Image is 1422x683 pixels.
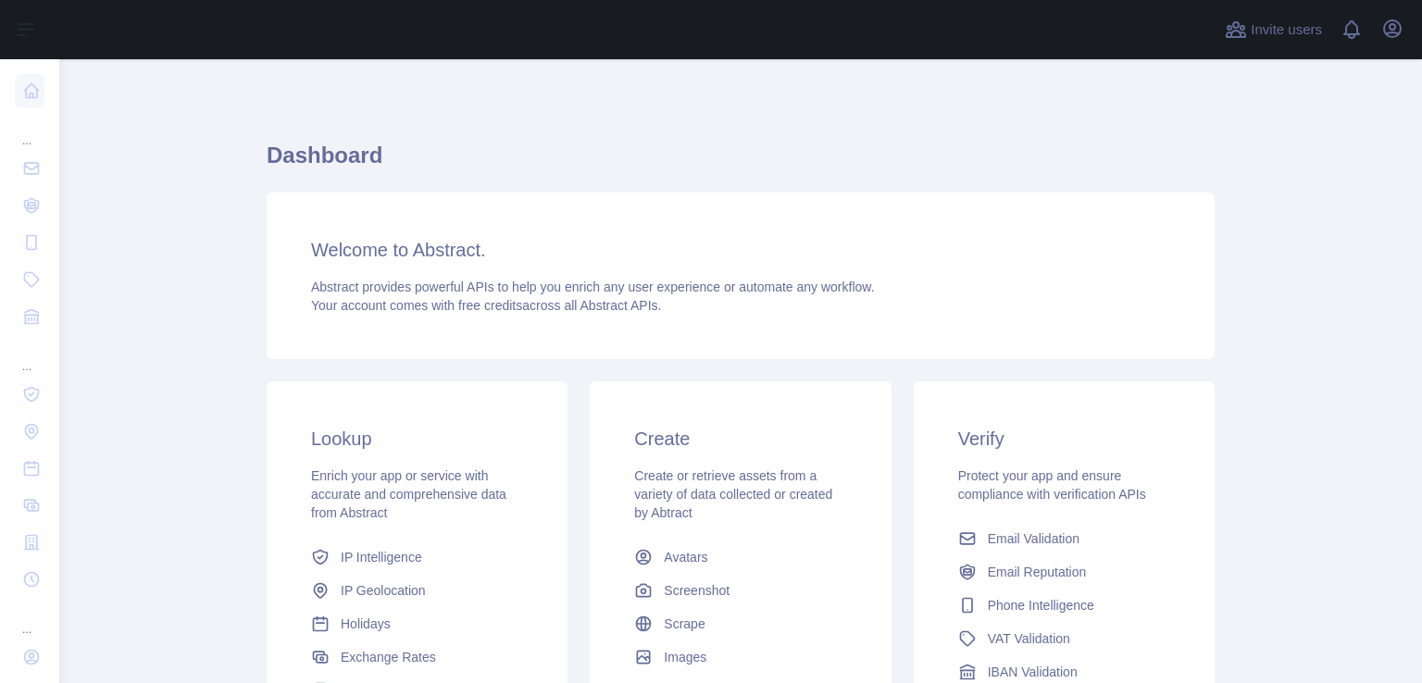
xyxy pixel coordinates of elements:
span: IP Geolocation [341,581,426,600]
span: Your account comes with across all Abstract APIs. [311,298,661,313]
span: Holidays [341,615,391,633]
a: Screenshot [627,574,854,607]
span: Email Validation [988,529,1079,548]
span: Email Reputation [988,563,1087,581]
span: Enrich your app or service with accurate and comprehensive data from Abstract [311,468,506,520]
a: VAT Validation [951,622,1178,655]
span: Scrape [664,615,705,633]
a: Holidays [304,607,530,640]
a: IP Intelligence [304,540,530,574]
span: free credits [458,298,522,313]
span: Create or retrieve assets from a variety of data collected or created by Abtract [634,468,832,520]
span: Screenshot [664,581,730,600]
span: Abstract provides powerful APIs to help you enrich any user experience or automate any workflow. [311,279,875,294]
span: Images [664,648,706,666]
h3: Welcome to Abstract. [311,237,1170,263]
span: IBAN Validation [988,663,1078,681]
a: Phone Intelligence [951,589,1178,622]
a: Exchange Rates [304,640,530,674]
span: Invite users [1251,19,1322,41]
h3: Lookup [311,426,523,452]
span: Avatars [664,548,707,566]
button: Invite users [1221,15,1326,44]
h3: Verify [958,426,1170,452]
div: ... [15,600,44,637]
a: Email Validation [951,522,1178,555]
a: Email Reputation [951,555,1178,589]
div: ... [15,111,44,148]
span: Phone Intelligence [988,596,1094,615]
a: IP Geolocation [304,574,530,607]
h1: Dashboard [267,141,1215,185]
span: Protect your app and ensure compliance with verification APIs [958,468,1146,502]
span: IP Intelligence [341,548,422,566]
h3: Create [634,426,846,452]
span: VAT Validation [988,629,1070,648]
span: Exchange Rates [341,648,436,666]
a: Scrape [627,607,854,640]
div: ... [15,337,44,374]
a: Images [627,640,854,674]
a: Avatars [627,540,854,574]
